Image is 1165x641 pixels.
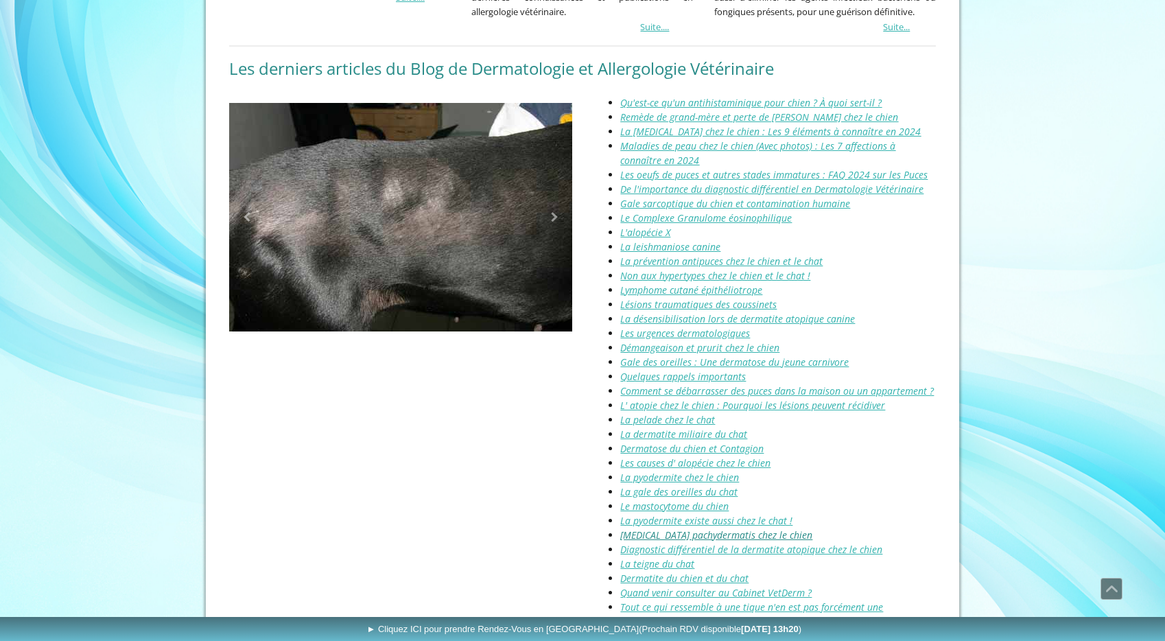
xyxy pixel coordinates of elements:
[620,471,739,484] a: La pyodermite chez le chien
[620,125,921,138] a: La [MEDICAL_DATA] chez le chien : Les 9 éléments à connaître en 2024
[620,557,694,570] a: La teigne du chat
[620,485,738,498] a: La gale des oreilles du chat
[620,139,895,167] a: Maladies de peau chez le chien (Avec photos) : Les 7 affections à connaître en 2024
[620,572,749,585] a: Dermatite du chien et du chat
[620,456,770,469] a: Les causes d' alopécie chez le chien
[229,58,936,79] h2: Les derniers articles du Blog de Dermatologie et Allergologie Vétérinaire
[620,226,670,239] a: L'alopécie X
[620,283,762,296] a: Lymphome cutané épithéliotrope
[1101,579,1122,599] span: Défiler vers le haut
[620,500,729,513] a: Le mastocytome du chien
[620,269,810,282] a: Non aux hypertypes chez le chien et le chat !
[620,327,750,340] a: Les urgences dermatologiques
[620,183,923,196] a: De l'importance du diagnostic différentiel en Dermatologie Vétérinaire
[620,341,779,354] a: Démangeaison et prurit chez le chien
[620,197,850,210] a: Gale sarcoptique du chien et contamination humaine
[620,240,720,253] a: La leishmaniose canine
[620,413,715,426] a: La pelade chez le chat
[640,21,669,33] a: Suite....
[620,356,849,369] a: Gale des oreilles : Une dermatose du jeune carnivore
[620,168,928,181] a: Les oeufs de puces et autres stades immatures : FAQ 2024 sur les Puces
[620,428,747,441] a: La dermatite miliaire du chat
[1101,578,1122,600] a: Défiler vers le haut
[620,514,792,527] a: La pyodermite existe aussi chez le chat !
[620,528,812,541] a: [MEDICAL_DATA] pachydermatis chez le chien
[620,96,882,109] a: Qu'est-ce qu'un antihistaminique pour chien ? À quoi sert-il ?
[620,543,882,556] a: Diagnostic différentiel de la dermatite atopique chez le chien
[620,442,764,455] a: Dermatose du chien et Contagion
[620,615,775,628] a: Attention aux traitements antipuces
[883,21,910,33] a: Suite...
[620,110,898,124] a: Remède de grand-mère et perte de [PERSON_NAME] chez le chien
[741,624,799,634] b: [DATE] 13h20
[620,211,792,224] a: Le Complexe Granulome éosinophilique
[620,370,746,383] a: Quelques rappels importants
[620,586,812,599] a: Quand venir consulter au Cabinet VetDerm ?
[639,624,801,634] span: (Prochain RDV disponible )
[620,298,777,311] a: Lésions traumatiques des coussinets
[620,601,883,614] a: Tout ce qui ressemble à une tique n'en est pas forcément une
[620,384,934,397] a: Comment se débarrasser des puces dans la maison ou un appartement ?
[620,399,885,412] a: L' atopie chez le chien : Pourquoi les lésions peuvent récidiver
[620,312,855,325] a: La désensibilisation lors de dermatite atopique canine
[620,255,823,268] a: La prévention antipuces chez le chien et le chat
[366,624,801,634] span: ► Cliquez ICI pour prendre Rendez-Vous en [GEOGRAPHIC_DATA]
